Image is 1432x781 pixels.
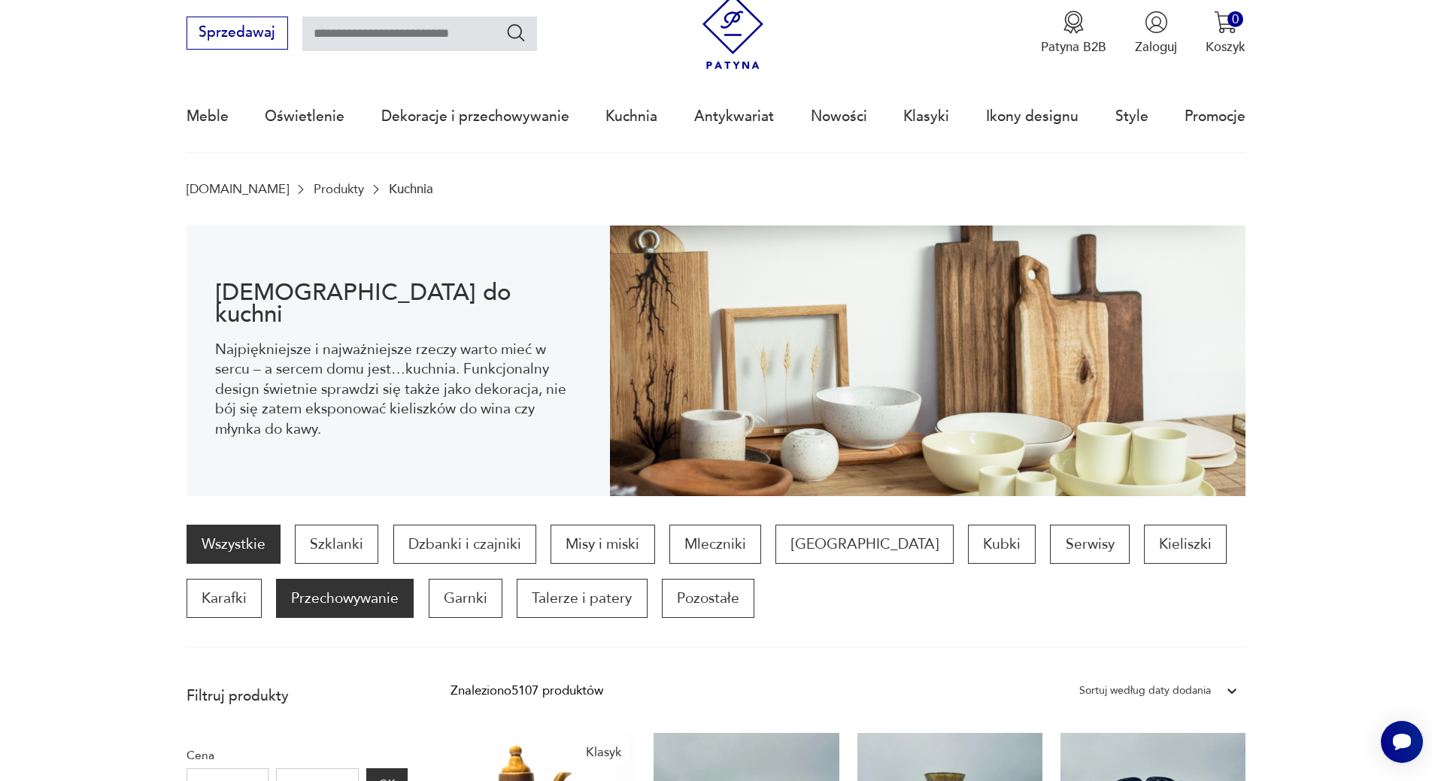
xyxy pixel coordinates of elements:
[1135,38,1177,56] p: Zaloguj
[265,82,344,151] a: Oświetlenie
[1206,38,1245,56] p: Koszyk
[393,525,536,564] a: Dzbanki i czajniki
[187,686,408,706] p: Filtruj produkty
[1144,525,1227,564] a: Kieliszki
[1041,11,1106,56] button: Patyna B2B
[1041,38,1106,56] p: Patyna B2B
[276,579,414,618] a: Przechowywanie
[669,525,761,564] a: Mleczniki
[187,82,229,151] a: Meble
[1115,82,1148,151] a: Style
[986,82,1079,151] a: Ikony designu
[505,22,527,44] button: Szukaj
[811,82,867,151] a: Nowości
[1185,82,1245,151] a: Promocje
[605,82,657,151] a: Kuchnia
[187,579,262,618] a: Karafki
[551,525,654,564] a: Misy i miski
[1041,11,1106,56] a: Ikona medaluPatyna B2B
[389,182,433,196] p: Kuchnia
[1079,681,1211,701] div: Sortuj według daty dodania
[187,28,288,40] a: Sprzedawaj
[314,182,364,196] a: Produkty
[215,340,581,439] p: Najpiękniejsze i najważniejsze rzeczy warto mieć w sercu – a sercem domu jest…kuchnia. Funkcjonal...
[429,579,502,618] a: Garnki
[1214,11,1237,34] img: Ikona koszyka
[662,579,754,618] a: Pozostałe
[1062,11,1085,34] img: Ikona medalu
[187,525,281,564] a: Wszystkie
[1206,11,1245,56] button: 0Koszyk
[215,282,581,325] h1: [DEMOGRAPHIC_DATA] do kuchni
[451,681,603,701] div: Znaleziono 5107 produktów
[1135,11,1177,56] button: Zaloguj
[610,226,1245,496] img: b2f6bfe4a34d2e674d92badc23dc4074.jpg
[1227,11,1243,27] div: 0
[968,525,1036,564] a: Kubki
[1050,525,1129,564] a: Serwisy
[381,82,569,151] a: Dekoracje i przechowywanie
[187,182,289,196] a: [DOMAIN_NAME]
[187,746,408,765] p: Cena
[903,82,949,151] a: Klasyki
[1381,721,1423,763] iframe: Smartsupp widget button
[295,525,378,564] a: Szklanki
[1145,11,1168,34] img: Ikonka użytkownika
[694,82,774,151] a: Antykwariat
[187,17,288,50] button: Sprzedawaj
[775,525,953,564] a: [GEOGRAPHIC_DATA]
[517,579,647,618] a: Talerze i patery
